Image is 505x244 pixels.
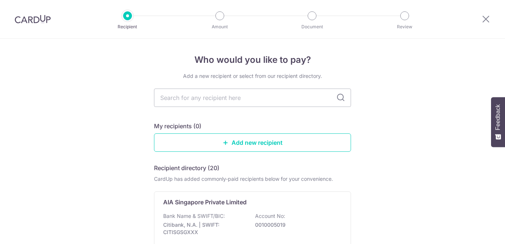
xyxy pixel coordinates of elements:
div: Add a new recipient or select from our recipient directory. [154,72,351,80]
p: Document [285,23,339,30]
a: Add new recipient [154,133,351,152]
p: Account No: [255,212,285,220]
span: Feedback [495,104,501,130]
div: CardUp has added commonly-paid recipients below for your convenience. [154,175,351,183]
h5: Recipient directory (20) [154,164,219,172]
p: AIA Singapore Private Limited [163,198,247,207]
button: Feedback - Show survey [491,97,505,147]
p: 0010005019 [255,221,337,229]
p: Citibank, N.A. | SWIFT: CITISGSGXXX [163,221,246,236]
h4: Who would you like to pay? [154,53,351,67]
input: Search for any recipient here [154,89,351,107]
p: Bank Name & SWIFT/BIC: [163,212,225,220]
h5: My recipients (0) [154,122,201,130]
p: Review [377,23,432,30]
p: Amount [193,23,247,30]
p: Recipient [100,23,155,30]
img: CardUp [15,15,51,24]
